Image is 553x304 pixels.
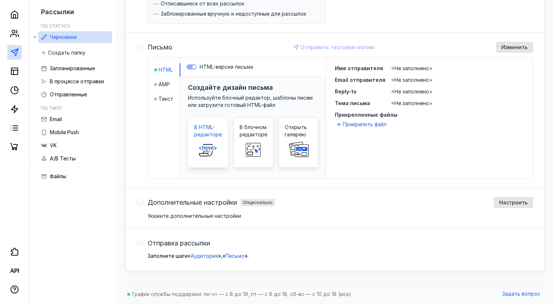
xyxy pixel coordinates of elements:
[240,124,267,138] span: В блочном редакторе
[343,121,386,128] span: Прикрепить файл
[148,199,275,206] h4: Дополнительные настройкиОпционально
[502,291,540,297] span: Задать вопрос
[148,44,172,51] h4: Письмо
[391,100,433,106] span: <Не заполнено>
[391,88,433,95] span: <Не заполнено>
[41,8,74,16] span: Рассылки
[335,111,524,119] span: Прикрепленные файлы
[50,173,66,179] span: Файлы
[50,129,79,135] span: Mobile Push
[38,171,112,182] a: Файлы
[225,253,245,259] span: Письмо
[501,44,528,51] span: Изменить
[200,64,253,70] span: HTML-версия письма
[335,77,385,83] span: Email отправителя
[38,113,112,125] a: Email
[38,31,112,43] a: Черновики
[285,124,312,138] span: Открыть галерею
[335,65,383,71] span: Имя отправителя
[194,124,222,138] span: В HTML-редакторе
[48,50,85,56] span: Создать папку
[159,66,173,73] span: HTML
[132,291,351,297] span: График службы поддержки: пн-чт — с 8 до 19, пт — с 8 до 18, сб-вс — с 10 до 18 (мск)
[243,200,273,205] div: Опционально
[148,213,241,219] span: Укажите дополнительные настройки
[38,127,112,138] a: Mobile Push
[38,140,112,151] a: VK
[159,81,170,88] span: AMP
[188,84,273,91] h3: Создайте дизайн письма
[50,155,76,161] span: A/B Тесты
[41,105,62,111] h5: По типу
[38,76,112,87] a: В процессе отправки
[191,252,218,260] button: Аудитория
[38,153,112,164] a: A/B Тесты
[148,252,533,260] p: Заполните шаги « » , « » .
[188,95,313,108] span: Используйте блочный редактор, шаблоны писем или загрузите готовый HTML-файл
[496,42,533,53] button: Изменить
[148,240,210,247] h4: Отправка рассылки
[38,47,89,58] button: Создать папку
[148,199,237,206] span: Дополнительные настройки
[50,78,104,84] span: В процессе отправки
[50,65,95,71] span: Запланированные
[335,88,357,95] span: Reply-to
[50,34,77,40] span: Черновики
[391,65,433,71] span: <Не заполнено>
[335,100,370,106] span: Тема письма
[50,142,57,148] span: VK
[494,197,533,208] button: Настроить
[191,253,218,259] span: Аудитория
[41,23,70,29] h5: По статусу
[391,77,433,83] span: <Не заполнено>
[38,89,112,100] a: Отправленные
[499,200,528,206] span: Настроить
[498,289,544,300] button: Задать вопрос
[225,252,245,260] button: Письмо
[50,91,87,97] span: Отправленные
[335,120,389,129] button: Прикрепить файл
[38,63,112,74] a: Запланированные
[50,116,62,122] span: Email
[159,95,173,103] span: Текст
[161,10,306,17] span: Заблокированные вручную и недоступные для рассылок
